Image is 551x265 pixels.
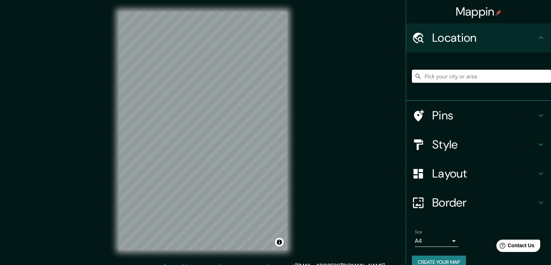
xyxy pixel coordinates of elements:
h4: Mappin [456,4,502,19]
button: Toggle attribution [275,238,284,246]
h4: Location [432,30,537,45]
h4: Border [432,195,537,210]
div: Style [406,130,551,159]
input: Pick your city or area [412,70,551,83]
iframe: Help widget launcher [487,237,543,257]
h4: Layout [432,166,537,181]
div: A4 [415,235,458,247]
div: Layout [406,159,551,188]
label: Size [415,229,422,235]
div: Location [406,23,551,52]
div: Border [406,188,551,217]
h4: Pins [432,108,537,123]
canvas: Map [119,12,287,250]
div: Pins [406,101,551,130]
img: pin-icon.png [496,10,501,16]
h4: Style [432,137,537,152]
